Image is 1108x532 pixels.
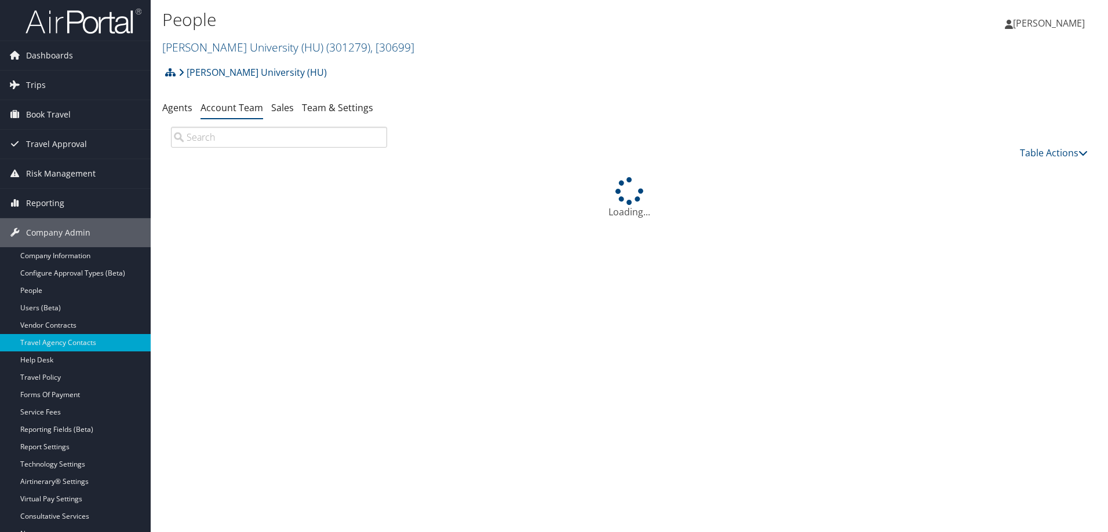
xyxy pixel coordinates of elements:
a: Table Actions [1020,146,1088,159]
span: Book Travel [26,100,71,129]
span: Company Admin [26,218,90,247]
span: Dashboards [26,41,73,70]
span: Reporting [26,189,64,218]
span: Travel Approval [26,130,87,159]
span: Risk Management [26,159,96,188]
span: ( 301279 ) [326,39,370,55]
img: airportal-logo.png [25,8,141,35]
a: Account Team [201,101,263,114]
span: Trips [26,71,46,100]
a: Agents [162,101,192,114]
a: Sales [271,101,294,114]
a: Team & Settings [302,101,373,114]
a: [PERSON_NAME] University (HU) [178,61,327,84]
span: [PERSON_NAME] [1013,17,1085,30]
a: [PERSON_NAME] [1005,6,1096,41]
h1: People [162,8,785,32]
input: Search [171,127,387,148]
a: [PERSON_NAME] University (HU) [162,39,414,55]
span: , [ 30699 ] [370,39,414,55]
div: Loading... [162,177,1096,219]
